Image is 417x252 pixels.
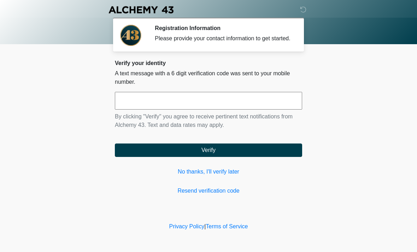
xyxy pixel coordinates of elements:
[155,34,292,43] div: Please provide your contact information to get started.
[115,143,302,157] button: Verify
[120,25,141,46] img: Agent Avatar
[108,5,174,14] img: Alchemy 43 Logo
[115,168,302,176] a: No thanks, I'll verify later
[204,223,206,229] a: |
[115,69,302,86] p: A text message with a 6 digit verification code was sent to your mobile number.
[115,187,302,195] a: Resend verification code
[115,112,302,129] p: By clicking "Verify" you agree to receive pertinent text notifications from Alchemy 43. Text and ...
[169,223,205,229] a: Privacy Policy
[115,60,302,66] h2: Verify your identity
[155,25,292,31] h2: Registration Information
[206,223,248,229] a: Terms of Service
